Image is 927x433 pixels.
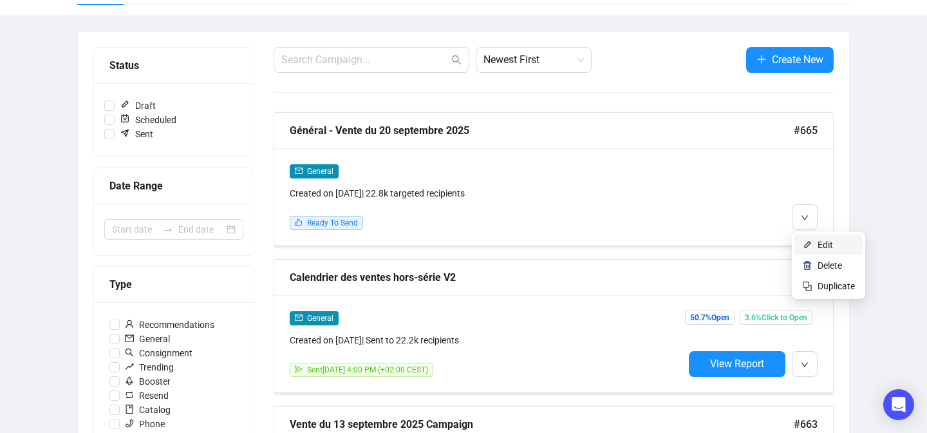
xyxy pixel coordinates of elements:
span: Resend [120,389,174,403]
span: plus [756,54,767,64]
input: End date [178,222,224,236]
a: Calendrier des ventes hors-série V2#664mailGeneralCreated on [DATE]| Sent to 22.2k recipientssend... [274,259,834,393]
span: down [801,361,809,369]
span: Ready To Send [307,218,358,227]
span: Phone [120,417,170,431]
div: Status [109,57,238,73]
button: View Report [689,351,785,377]
span: like [295,218,303,226]
span: General [120,332,175,346]
div: Général - Vente du 20 septembre 2025 [290,122,794,139]
span: Sent [115,127,158,141]
div: Created on [DATE] | Sent to 22.2k recipients [290,333,684,347]
span: Newest First [483,48,584,72]
span: Sent [DATE] 4:00 PM (+02:00 CEST) [307,365,428,374]
span: Trending [120,360,179,374]
span: mail [125,334,134,343]
span: Edit [818,240,833,250]
a: Général - Vente du 20 septembre 2025#665mailGeneralCreated on [DATE]| 22.8k targeted recipientsli... [274,112,834,246]
span: 50.7% Open [685,311,735,325]
span: General [307,314,333,323]
span: to [163,224,173,235]
span: General [307,167,333,176]
div: Date Range [109,178,238,194]
span: Duplicate [818,281,855,291]
img: svg+xml;base64,PHN2ZyB4bWxucz0iaHR0cDovL3d3dy53My5vcmcvMjAwMC9zdmciIHhtbG5zOnhsaW5rPSJodHRwOi8vd3... [802,240,812,250]
span: send [295,365,303,373]
span: Create New [772,52,823,68]
span: 3.6% Click to Open [740,311,812,325]
span: Booster [120,374,176,389]
span: View Report [710,358,764,370]
span: Catalog [120,403,176,417]
span: Recommendations [120,318,220,332]
span: down [801,214,809,222]
span: search [125,348,134,357]
input: Search Campaign... [281,52,449,68]
div: Vente du 13 septembre 2025 Campaign [290,416,794,432]
div: Created on [DATE] | 22.8k targeted recipients [290,186,684,200]
span: book [125,405,134,414]
div: Calendrier des ventes hors-série V2 [290,269,794,285]
div: Open Intercom Messenger [883,389,914,420]
span: swap-right [163,224,173,235]
span: #663 [794,416,818,432]
img: svg+xml;base64,PHN2ZyB4bWxucz0iaHR0cDovL3d3dy53My5vcmcvMjAwMC9zdmciIHhtbG5zOnhsaW5rPSJodHRwOi8vd3... [802,260,812,271]
input: Start date [112,222,158,236]
span: user [125,320,134,329]
span: phone [125,419,134,428]
span: search [451,55,462,65]
img: svg+xml;base64,PHN2ZyB4bWxucz0iaHR0cDovL3d3dy53My5vcmcvMjAwMC9zdmciIHdpZHRoPSIyNCIgaGVpZ2h0PSIyNC... [802,281,812,291]
span: mail [295,314,303,322]
button: Create New [746,47,834,73]
span: #665 [794,122,818,139]
span: rise [125,362,134,371]
span: rocket [125,376,134,385]
span: retweet [125,390,134,399]
span: Consignment [120,346,198,360]
span: Draft [115,99,161,113]
span: mail [295,167,303,175]
div: Type [109,276,238,293]
span: Scheduled [115,113,182,127]
span: Delete [818,260,842,271]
